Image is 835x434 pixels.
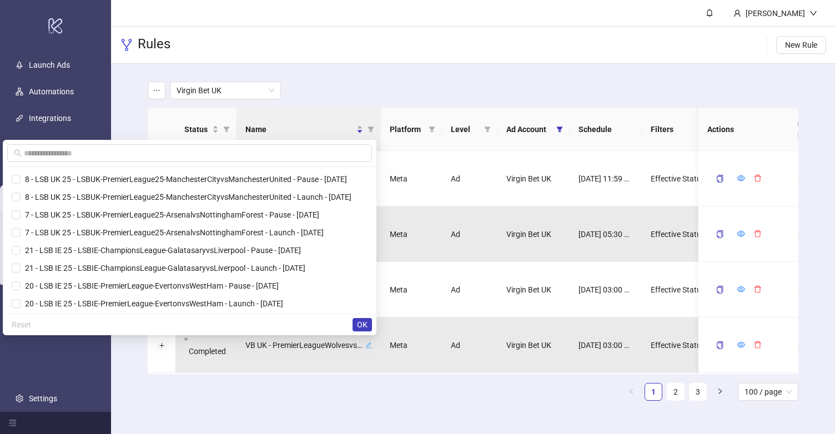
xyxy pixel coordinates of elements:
[497,151,570,206] div: Virgin Bet UK
[579,228,633,240] span: [DATE] 05:30 PM
[245,338,372,352] div: VB UK - PremierLeagueWolvesvsChelsea - Pause - 2daysedit
[741,7,809,19] div: [PERSON_NAME]
[381,151,442,206] div: Meta
[506,123,552,135] span: Ad Account
[237,108,381,151] th: Name
[754,285,762,293] span: delete
[750,338,766,351] button: delete
[785,41,817,49] span: New Rule
[442,206,497,262] div: Ad
[750,227,766,240] button: delete
[21,193,351,201] span: 8 - LSB UK 25 - LSBUK-PremierLeague25-ManchesterCityvsManchesterUnited - Launch - [DATE]
[221,121,232,138] span: filter
[426,121,437,138] span: filter
[451,123,480,135] span: Level
[750,171,766,185] button: delete
[381,206,442,262] div: Meta
[556,126,563,133] span: filter
[21,210,319,219] span: 7 - LSB UK 25 - LSBUK-PremierLeague25-ArsenalvsNottinghamForest - Pause - [DATE]
[645,383,662,400] a: 1
[711,383,729,401] li: Next Page
[21,264,305,272] span: 21 - LSB IE 25 - LSBIE-ChampionsLeague-GalatasaryvsLiverpool - Launch - [DATE]
[175,108,237,151] th: Status
[737,174,745,182] span: eye
[120,38,133,52] span: fork
[390,123,424,135] span: Platform
[368,126,374,133] span: filter
[482,121,493,138] span: filter
[651,228,777,240] span: Effective Status is ACTIVE AND AND Name ∋ PremierLeagueWolvesvsNewcastle AND AND Campaign Name is...
[754,341,762,349] span: delete
[429,126,435,133] span: filter
[745,383,792,400] span: 100 / page
[21,246,301,255] span: 21 - LSB IE 25 - LSBIE-ChampionsLeague-GalatasaryvsLiverpool - Pause - [DATE]
[707,336,733,354] button: copy
[14,149,22,157] span: search
[353,318,372,331] button: OK
[651,284,777,296] span: Effective Status is ACTIVE AND AND Name ∋ PremierLeagueWolvesvsChelsea AND AND Campaign Name is W...
[579,284,633,296] span: [DATE] 03:00 PM
[716,341,724,349] span: copy
[381,262,442,317] div: Meta
[737,341,745,349] span: eye
[737,285,745,293] span: eye
[651,339,777,351] span: Effective Status is ACTIVE AND AND Name ∋ PremierLeagueWolvesvsChelsea AND AND Campaign Name is W...
[707,281,733,299] button: copy
[442,317,497,373] div: Ad
[21,281,279,290] span: 20 - LSB IE 25 - LSBIE-PremierLeague-EvertonvsWestHam - Pause - [DATE]
[497,317,570,373] div: Virgin Bet UK
[707,170,733,188] button: copy
[7,318,36,331] button: Reset
[245,123,354,135] span: Name
[711,383,729,401] button: right
[223,126,230,133] span: filter
[716,175,724,183] span: copy
[737,341,745,350] a: eye
[29,87,74,96] a: Automations
[189,347,226,356] span: Completed
[570,108,642,151] th: Schedule
[733,9,741,17] span: user
[698,108,798,151] th: Actions
[754,230,762,238] span: delete
[9,419,17,427] span: menu-fold
[754,174,762,182] span: delete
[381,317,442,373] div: Meta
[484,126,491,133] span: filter
[357,320,368,329] span: OK
[716,230,724,238] span: copy
[497,206,570,262] div: Virgin Bet UK
[645,383,662,401] li: 1
[554,121,565,138] span: filter
[442,151,497,206] div: Ad
[738,383,798,401] div: Page Size
[157,341,166,350] button: Expand row
[21,228,324,237] span: 7 - LSB UK 25 - LSBUK-PremierLeague25-ArsenalvsNottinghamForest - Launch - [DATE]
[497,373,570,428] div: Virgin Bet UK
[737,285,745,294] a: eye
[381,373,442,428] div: Meta
[716,286,724,294] span: copy
[706,9,713,17] span: bell
[809,9,817,17] span: down
[642,108,786,151] th: Filters
[579,339,633,351] span: [DATE] 03:00 PM
[750,282,766,296] button: delete
[21,175,347,184] span: 8 - LSB UK 25 - LSBUK-PremierLeague25-ManchesterCityvsManchesterUnited - Pause - [DATE]
[737,174,745,183] a: eye
[628,388,635,395] span: left
[29,394,57,403] a: Settings
[184,123,210,135] span: Status
[667,383,684,400] a: 2
[245,339,363,351] span: VB UK - PremierLeagueWolvesvsChelsea - Pause - 2days
[21,299,283,308] span: 20 - LSB IE 25 - LSBIE-PremierLeague-EvertonvsWestHam - Launch - [DATE]
[737,230,745,238] span: eye
[442,262,497,317] div: Ad
[29,60,70,69] a: Launch Ads
[689,383,707,401] li: 3
[497,262,570,317] div: Virgin Bet UK
[365,121,376,138] span: filter
[29,114,71,123] a: Integrations
[707,225,733,243] button: copy
[442,373,497,428] div: Ad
